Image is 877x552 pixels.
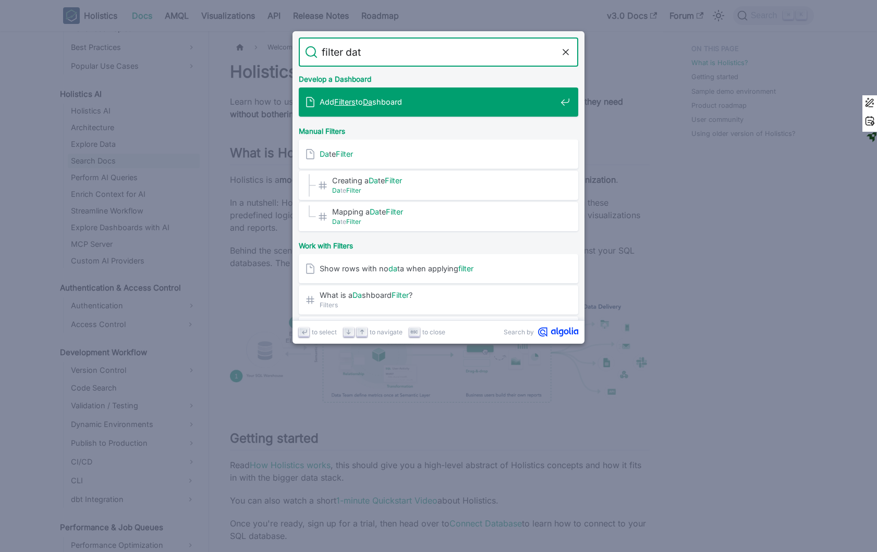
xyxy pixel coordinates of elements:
[332,207,556,217] span: Mapping a te ​
[312,327,337,337] span: to select
[318,37,559,67] input: Search docs
[299,202,578,231] a: Mapping aDateFilter​DateFilter
[504,327,578,337] a: Search byAlgolia
[410,328,418,336] svg: Escape key
[299,171,578,200] a: Creating aDateFilter​DateFilter
[297,233,580,254] div: Work with Filters
[422,327,445,337] span: to close
[299,254,578,283] a: Show rows with nodata when applyingfilter
[299,87,578,117] a: AddFilterstoDashboard
[345,328,352,336] svg: Arrow down
[297,119,580,140] div: Manual Filters
[332,175,556,185] span: Creating a te ​
[358,328,366,336] svg: Arrow up
[388,264,397,273] mark: da
[363,97,372,106] mark: Da
[332,185,556,195] span: te
[320,290,556,300] span: What is a shboard ?​
[392,291,409,299] mark: Filter
[299,285,578,315] a: What is aDashboardFilter?​Filters
[320,149,556,159] span: te
[336,149,353,158] mark: Filter
[300,328,308,336] svg: Enter key
[369,176,378,185] mark: Da
[504,327,534,337] span: Search by
[320,149,329,158] mark: Da
[346,218,361,225] mark: Filter
[538,327,578,337] svg: Algolia
[320,264,556,273] span: Show rows with no ta when applying
[334,97,356,106] mark: Filters
[346,186,361,194] mark: Filter
[320,300,556,310] span: Filters
[297,67,580,87] div: Develop a Dashboard
[386,207,403,216] mark: Filter
[559,46,572,58] button: Clear the query
[385,176,402,185] mark: Filter
[299,140,578,169] a: DateFilter
[332,186,340,194] mark: Da
[352,291,362,299] mark: Da
[370,207,379,216] mark: Da
[332,218,340,225] mark: Da
[458,264,473,273] mark: filter
[320,97,556,107] span: Add to shboard
[332,217,556,227] span: te
[370,327,403,337] span: to navigate
[299,317,578,346] a: How to AddDashboardFilter?​Filters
